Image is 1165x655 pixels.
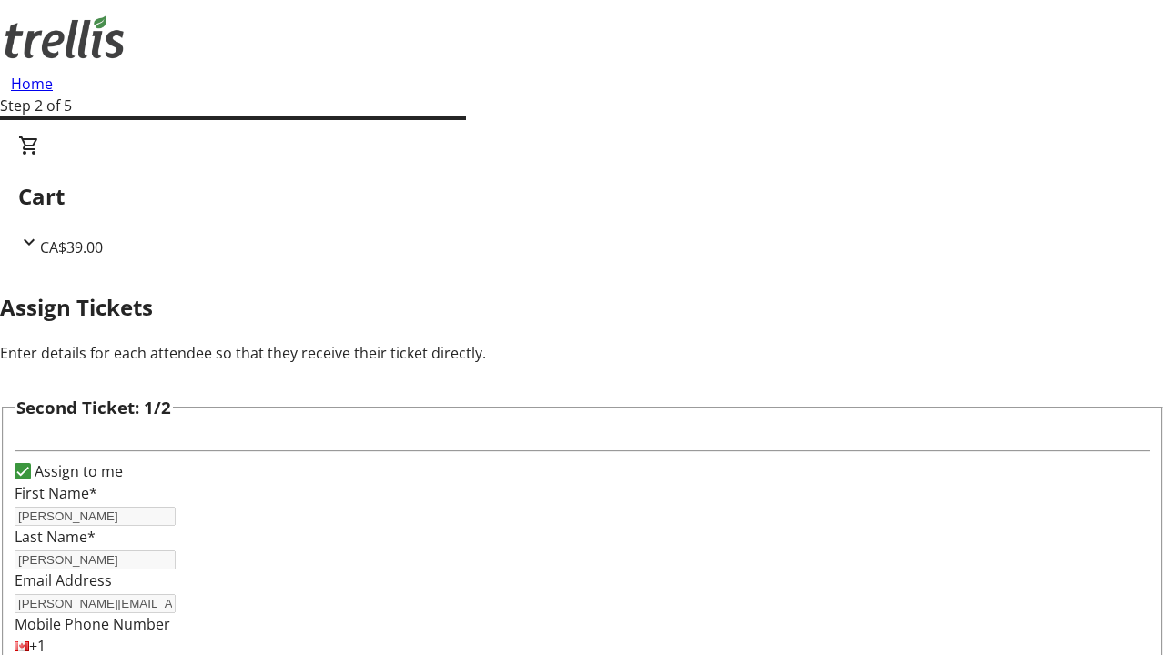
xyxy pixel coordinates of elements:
label: Mobile Phone Number [15,614,170,634]
label: Email Address [15,570,112,590]
div: CartCA$39.00 [18,135,1147,258]
label: Assign to me [31,460,123,482]
span: CA$39.00 [40,237,103,257]
label: First Name* [15,483,97,503]
label: Last Name* [15,527,96,547]
h3: Second Ticket: 1/2 [16,395,171,420]
h2: Cart [18,180,1147,213]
